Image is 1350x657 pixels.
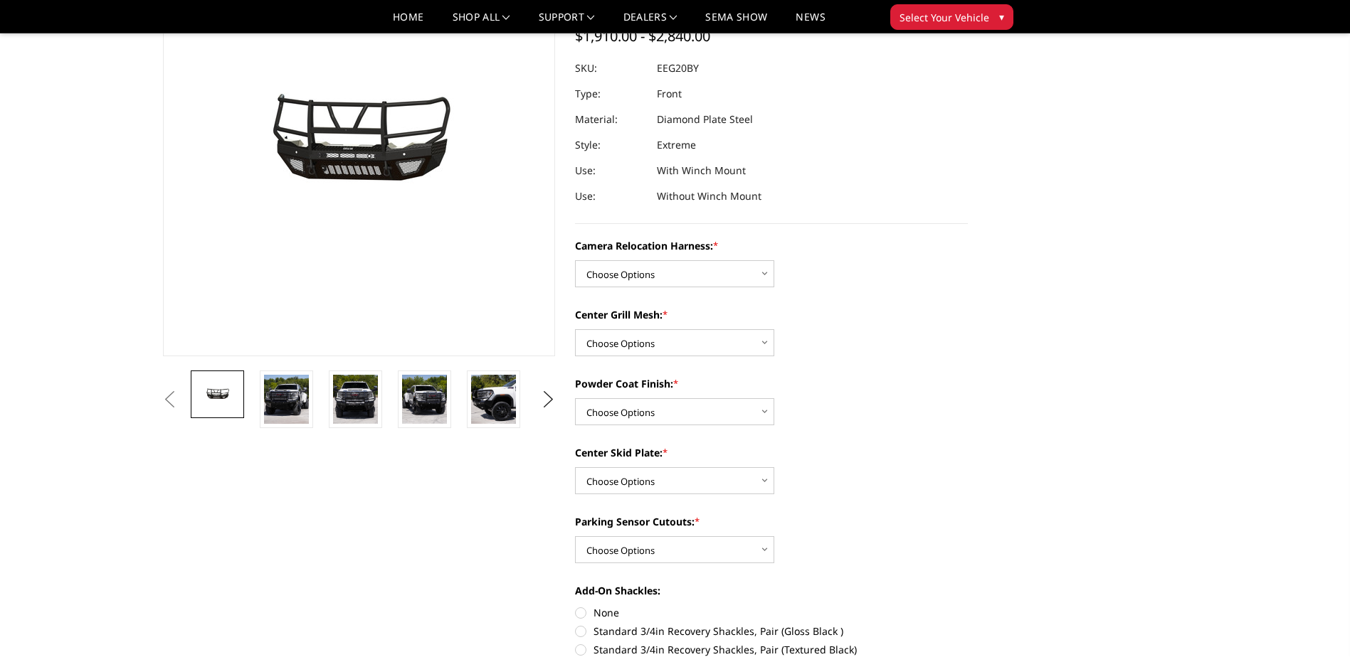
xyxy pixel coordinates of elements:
iframe: Chat Widget [1279,589,1350,657]
span: Select Your Vehicle [900,10,989,25]
img: 2020-2023 GMC 2500-3500 - T2 Series - Extreme Front Bumper (receiver or winch) [471,375,516,424]
a: shop all [453,12,510,33]
img: 2020-2023 GMC 2500-3500 - T2 Series - Extreme Front Bumper (receiver or winch) [195,384,240,405]
button: Next [537,389,559,410]
label: Parking Sensor Cutouts: [575,514,968,529]
a: Support [539,12,595,33]
label: None [575,605,968,620]
label: Add-On Shackles: [575,583,968,598]
dt: Use: [575,158,646,183]
dd: EEG20BY [657,55,699,81]
span: ▾ [999,9,1004,24]
dt: Material: [575,107,646,132]
dd: Diamond Plate Steel [657,107,753,132]
a: News [796,12,825,33]
label: Powder Coat Finish: [575,376,968,391]
dt: Type: [575,81,646,107]
a: Home [393,12,423,33]
label: Standard 3/4in Recovery Shackles, Pair (Textured Black) [575,642,968,657]
dd: Front [657,81,682,107]
button: Select Your Vehicle [890,4,1013,30]
dd: With Winch Mount [657,158,746,183]
span: $1,910.00 - $2,840.00 [575,26,710,46]
a: SEMA Show [705,12,767,33]
img: 2020-2023 GMC 2500-3500 - T2 Series - Extreme Front Bumper (receiver or winch) [402,375,447,424]
label: Center Skid Plate: [575,445,968,460]
label: Camera Relocation Harness: [575,238,968,253]
a: Dealers [623,12,677,33]
button: Previous [159,389,181,410]
img: 2020-2023 GMC 2500-3500 - T2 Series - Extreme Front Bumper (receiver or winch) [333,375,378,424]
label: Standard 3/4in Recovery Shackles, Pair (Gloss Black ) [575,624,968,639]
img: 2020-2023 GMC 2500-3500 - T2 Series - Extreme Front Bumper (receiver or winch) [264,375,309,424]
dt: Use: [575,183,646,209]
dd: Extreme [657,132,696,158]
dt: Style: [575,132,646,158]
label: Center Grill Mesh: [575,307,968,322]
dt: SKU: [575,55,646,81]
dd: Without Winch Mount [657,183,761,209]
